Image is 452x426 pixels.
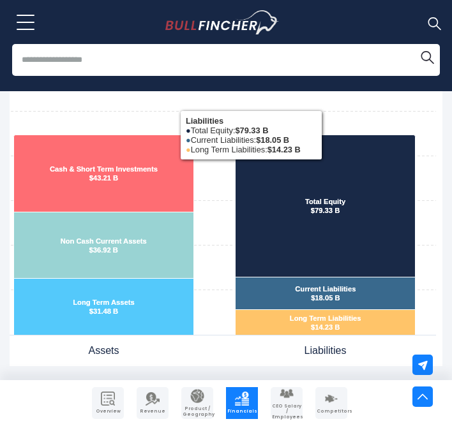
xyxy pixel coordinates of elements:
[50,165,158,182] text: Cash & Short Term Investments $43.21 B
[137,387,169,419] a: Company Revenue
[61,237,147,254] text: Non Cash Current Assets $36.92 B
[88,345,119,356] text: Assets
[181,387,213,419] a: Company Product/Geography
[183,406,212,417] span: Product / Geography
[92,387,124,419] a: Company Overview
[290,314,361,331] text: Long Term Liabilities $14.23 B
[271,387,303,419] a: Company Employees
[317,409,346,414] span: Competitors
[305,198,346,214] text: Total Equity $79.33 B
[414,44,440,70] button: Search
[165,10,280,34] img: Bullfincher logo
[272,404,301,420] span: CEO Salary / Employees
[138,409,167,414] span: Revenue
[93,409,123,414] span: Overview
[226,387,258,419] a: Company Financials
[73,298,134,315] text: Long Term Assets $31.48 B
[315,387,347,419] a: Company Competitors
[227,409,257,414] span: Financials
[305,345,347,356] text: Liabilities
[165,10,303,34] a: Go to homepage
[295,285,356,302] text: Current Liabilities $18.05 B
